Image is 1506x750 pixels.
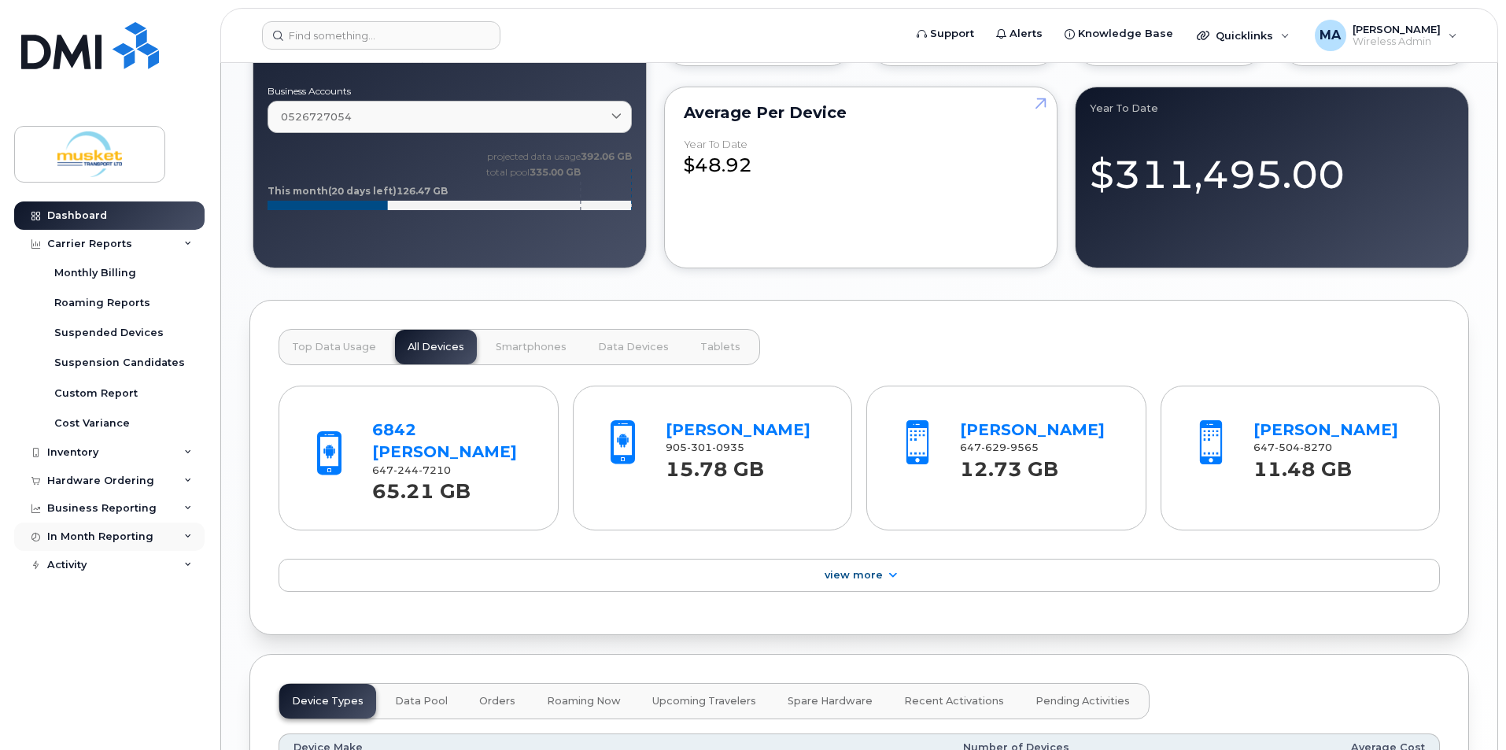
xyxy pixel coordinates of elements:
strong: 11.48 GB [1253,449,1352,481]
a: [PERSON_NAME] [960,420,1105,439]
tspan: This month [268,185,328,197]
div: $48.92 [684,139,1039,179]
tspan: 126.47 GB [397,185,448,197]
a: View More [279,559,1440,592]
button: Smartphones [483,330,579,364]
strong: 12.73 GB [960,449,1058,481]
span: 8270 [1300,442,1332,453]
input: Find something... [262,21,500,50]
span: 629 [981,442,1006,453]
span: 244 [393,464,419,476]
span: MA [1320,26,1341,45]
button: Data Devices [585,330,681,364]
div: Year to Date [1090,102,1454,114]
span: Data Pool [395,695,448,708]
tspan: 335.00 GB [530,166,581,178]
label: Business Accounts [268,87,632,96]
span: Pending Activities [1035,695,1130,708]
a: 6842 [PERSON_NAME] [372,420,517,462]
div: Year to Date [684,139,747,150]
button: Top Data Usage [279,330,389,364]
span: Wireless Admin [1353,35,1441,48]
span: 905 [666,442,744,453]
span: Support [930,26,974,42]
div: $311,495.00 [1090,134,1454,202]
strong: 65.21 GB [372,471,471,503]
span: 301 [687,442,712,453]
a: [PERSON_NAME] [666,420,810,439]
a: Knowledge Base [1054,18,1184,50]
span: Knowledge Base [1078,26,1173,42]
strong: 15.78 GB [666,449,764,481]
span: Roaming Now [547,695,621,708]
button: Tablets [688,330,753,364]
span: Orders [479,695,515,708]
span: View More [825,569,883,581]
span: Smartphones [496,341,567,353]
div: Average per Device [684,106,1039,119]
span: Data Devices [598,341,669,353]
div: Melanie Ackers [1304,20,1468,51]
a: Alerts [985,18,1054,50]
span: 9565 [1006,442,1039,453]
span: 504 [1275,442,1300,453]
span: 0526727054 [281,109,352,124]
div: Quicklinks [1186,20,1301,51]
span: [PERSON_NAME] [1353,23,1441,35]
a: Support [906,18,985,50]
span: 0935 [712,442,744,453]
a: [PERSON_NAME] [1253,420,1398,439]
tspan: 392.06 GB [581,150,632,162]
tspan: (20 days left) [328,185,397,197]
span: Spare Hardware [788,695,873,708]
span: Top Data Usage [292,341,376,353]
span: 647 [1253,442,1332,453]
span: Alerts [1010,26,1043,42]
span: Quicklinks [1216,29,1273,42]
span: Upcoming Travelers [652,695,756,708]
span: 647 [372,464,451,476]
text: total pool [485,166,581,178]
a: 0526727054 [268,101,632,133]
span: Tablets [700,341,740,353]
text: projected data usage [487,150,632,162]
span: Recent Activations [904,695,1004,708]
span: 647 [960,442,1039,453]
span: 7210 [419,464,451,476]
